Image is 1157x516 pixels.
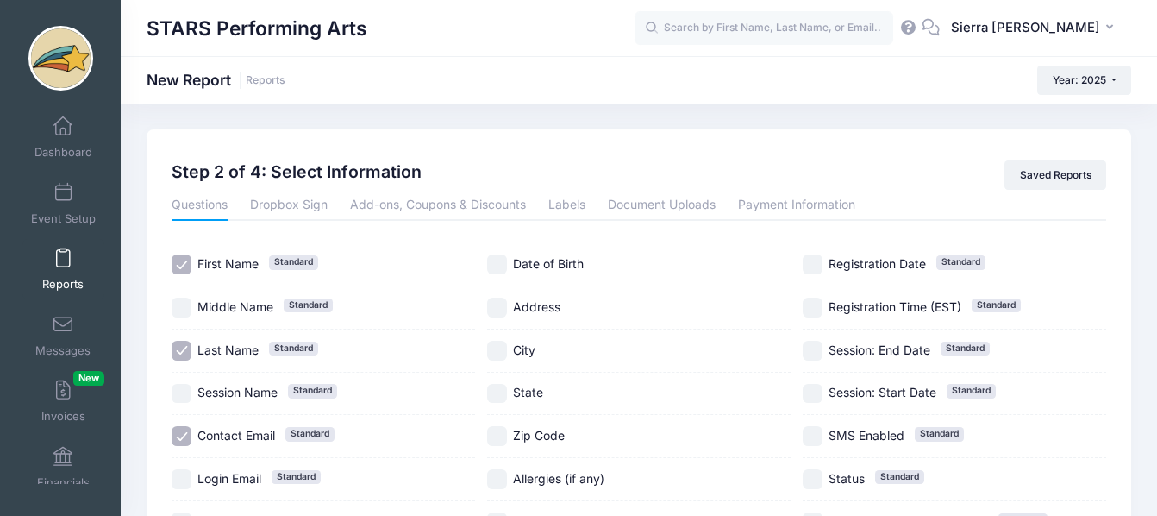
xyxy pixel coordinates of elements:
[22,239,104,299] a: Reports
[608,190,716,221] a: Document Uploads
[288,384,337,398] span: Standard
[803,341,822,361] input: Session: End DateStandard
[1037,66,1131,95] button: Year: 2025
[147,9,367,48] h1: STARS Performing Arts
[269,342,318,356] span: Standard
[875,470,924,484] span: Standard
[513,471,604,486] span: Allergies (if any)
[284,299,333,312] span: Standard
[147,71,285,89] h1: New Report
[42,278,84,293] span: Reports
[272,470,321,484] span: Standard
[513,343,535,357] span: City
[548,190,585,221] a: Labels
[635,11,893,46] input: Search by First Name, Last Name, or Email...
[172,426,191,446] input: Contact EmailStandard
[34,146,92,160] span: Dashboard
[285,427,335,441] span: Standard
[172,160,422,185] h2: Step 2 of 4: Select Information
[487,426,507,446] input: Zip Code
[197,428,275,443] span: Contact Email
[487,384,507,404] input: State
[487,469,507,489] input: Allergies (if any)
[350,190,526,221] a: Add-ons, Coupons & Discounts
[972,299,1021,312] span: Standard
[197,343,259,357] span: Last Name
[22,107,104,167] a: Dashboard
[487,298,507,318] input: Address
[31,211,96,226] span: Event Setup
[803,255,822,274] input: Registration DateStandard
[941,342,990,356] span: Standard
[197,385,278,400] span: Session Name
[73,371,104,386] span: New
[172,255,191,274] input: First NameStandard
[803,426,822,446] input: SMS EnabledStandard
[829,343,930,357] span: Session: End Date
[1004,160,1106,190] a: Saved Reports
[35,343,91,358] span: Messages
[829,471,865,486] span: Status
[738,190,855,221] a: Payment Information
[803,384,822,404] input: Session: Start DateStandard
[513,256,584,271] span: Date of Birth
[172,190,228,221] a: Questions
[940,9,1131,48] button: Sierra [PERSON_NAME]
[41,410,85,425] span: Invoices
[172,341,191,361] input: Last NameStandard
[936,255,985,269] span: Standard
[513,385,543,400] span: State
[513,299,560,314] span: Address
[246,74,285,87] a: Reports
[250,190,328,221] a: Dropbox Sign
[829,385,936,400] span: Session: Start Date
[487,341,507,361] input: City
[951,18,1100,37] span: Sierra [PERSON_NAME]
[269,255,318,269] span: Standard
[22,305,104,366] a: Messages
[829,428,904,443] span: SMS Enabled
[197,471,261,486] span: Login Email
[172,384,191,404] input: Session NameStandard
[22,371,104,431] a: InvoicesNew
[37,475,90,490] span: Financials
[947,384,996,398] span: Standard
[172,298,191,318] input: Middle NameStandard
[28,26,93,91] img: STARS Performing Arts
[803,298,822,318] input: Registration Time (EST)Standard
[513,428,565,443] span: Zip Code
[22,437,104,498] a: Financials
[487,255,507,274] input: Date of Birth
[803,469,822,489] input: StatusStandard
[197,256,259,271] span: First Name
[197,299,273,314] span: Middle Name
[829,256,926,271] span: Registration Date
[915,427,964,441] span: Standard
[172,469,191,489] input: Login EmailStandard
[22,173,104,234] a: Event Setup
[1053,73,1106,86] span: Year: 2025
[829,299,961,314] span: Registration Time (EST)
